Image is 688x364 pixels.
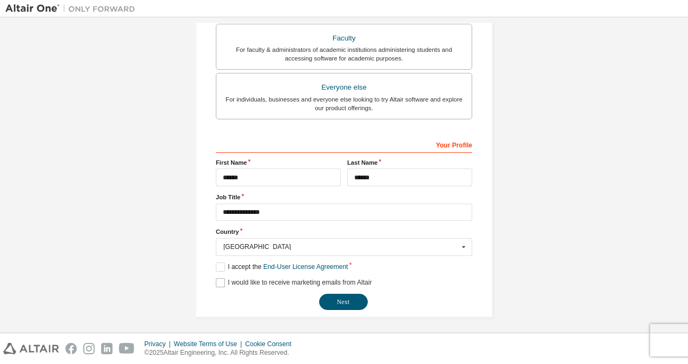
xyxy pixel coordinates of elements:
[216,262,348,272] label: I accept the
[216,193,472,201] label: Job Title
[119,343,135,354] img: youtube.svg
[319,294,368,310] button: Next
[216,227,472,236] label: Country
[65,343,77,354] img: facebook.svg
[3,343,59,354] img: altair_logo.svg
[144,348,298,358] p: © 2025 Altair Engineering, Inc. All Rights Reserved.
[223,80,465,95] div: Everyone else
[144,340,174,348] div: Privacy
[347,158,472,167] label: Last Name
[174,340,245,348] div: Website Terms of Use
[245,340,297,348] div: Cookie Consent
[216,136,472,153] div: Your Profile
[216,278,372,287] label: I would like to receive marketing emails from Altair
[223,31,465,46] div: Faculty
[5,3,141,14] img: Altair One
[101,343,113,354] img: linkedin.svg
[263,263,348,271] a: End-User License Agreement
[223,244,459,250] div: [GEOGRAPHIC_DATA]
[223,45,465,63] div: For faculty & administrators of academic institutions administering students and accessing softwa...
[216,158,341,167] label: First Name
[83,343,95,354] img: instagram.svg
[223,95,465,112] div: For individuals, businesses and everyone else looking to try Altair software and explore our prod...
